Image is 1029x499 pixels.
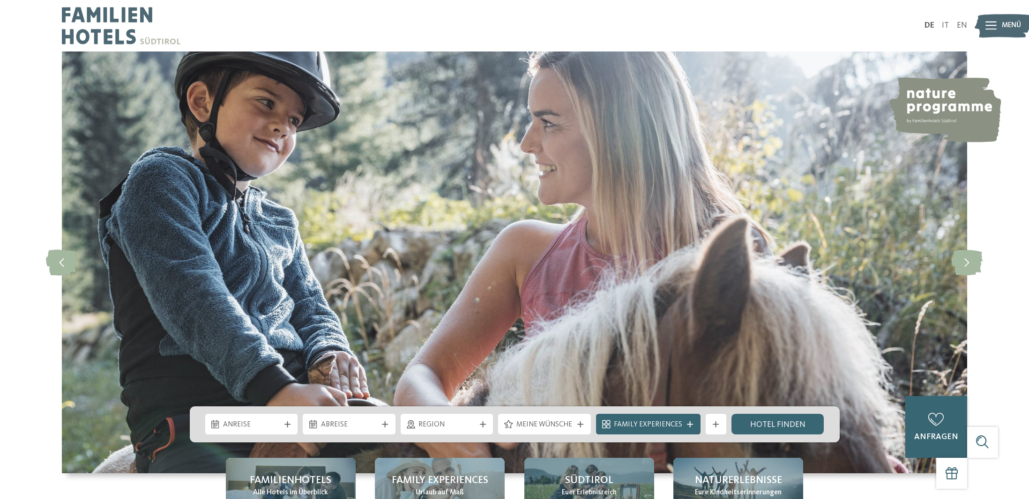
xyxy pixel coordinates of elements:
span: Menü [1002,21,1021,31]
span: Alle Hotels im Überblick [253,488,328,498]
span: Family Experiences [392,473,488,488]
img: Familienhotels Südtirol: The happy family places [62,51,967,473]
span: Südtirol [565,473,613,488]
img: nature programme by Familienhotels Südtirol [887,77,1001,142]
span: Urlaub auf Maß [416,488,464,498]
a: Hotel finden [731,414,824,434]
span: Naturerlebnisse [695,473,782,488]
span: Meine Wünsche [516,420,573,430]
a: EN [957,22,967,29]
span: Familienhotels [250,473,331,488]
span: Region [418,420,475,430]
span: Abreise [321,420,378,430]
a: IT [942,22,949,29]
span: Eure Kindheitserinnerungen [695,488,782,498]
a: DE [925,22,934,29]
span: Euer Erlebnisreich [562,488,617,498]
span: Anreise [223,420,280,430]
span: anfragen [914,433,958,441]
a: anfragen [905,396,967,458]
span: Family Experiences [614,420,682,430]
